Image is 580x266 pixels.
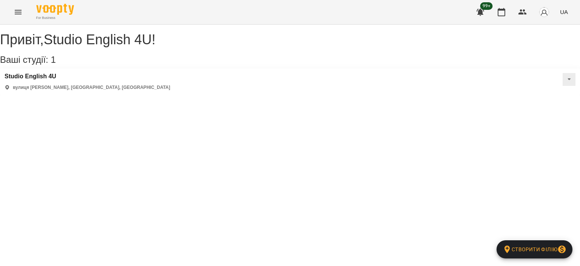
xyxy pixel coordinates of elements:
button: Menu [9,3,27,21]
span: For Business [36,16,74,20]
button: UA [557,5,571,19]
span: 1 [51,54,56,65]
img: avatar_s.png [539,7,549,17]
a: Studio English 4U [5,73,170,80]
span: UA [560,8,568,16]
p: вулиця [PERSON_NAME], [GEOGRAPHIC_DATA], [GEOGRAPHIC_DATA] [13,84,170,91]
span: 99+ [480,2,493,10]
img: Voopty Logo [36,4,74,15]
